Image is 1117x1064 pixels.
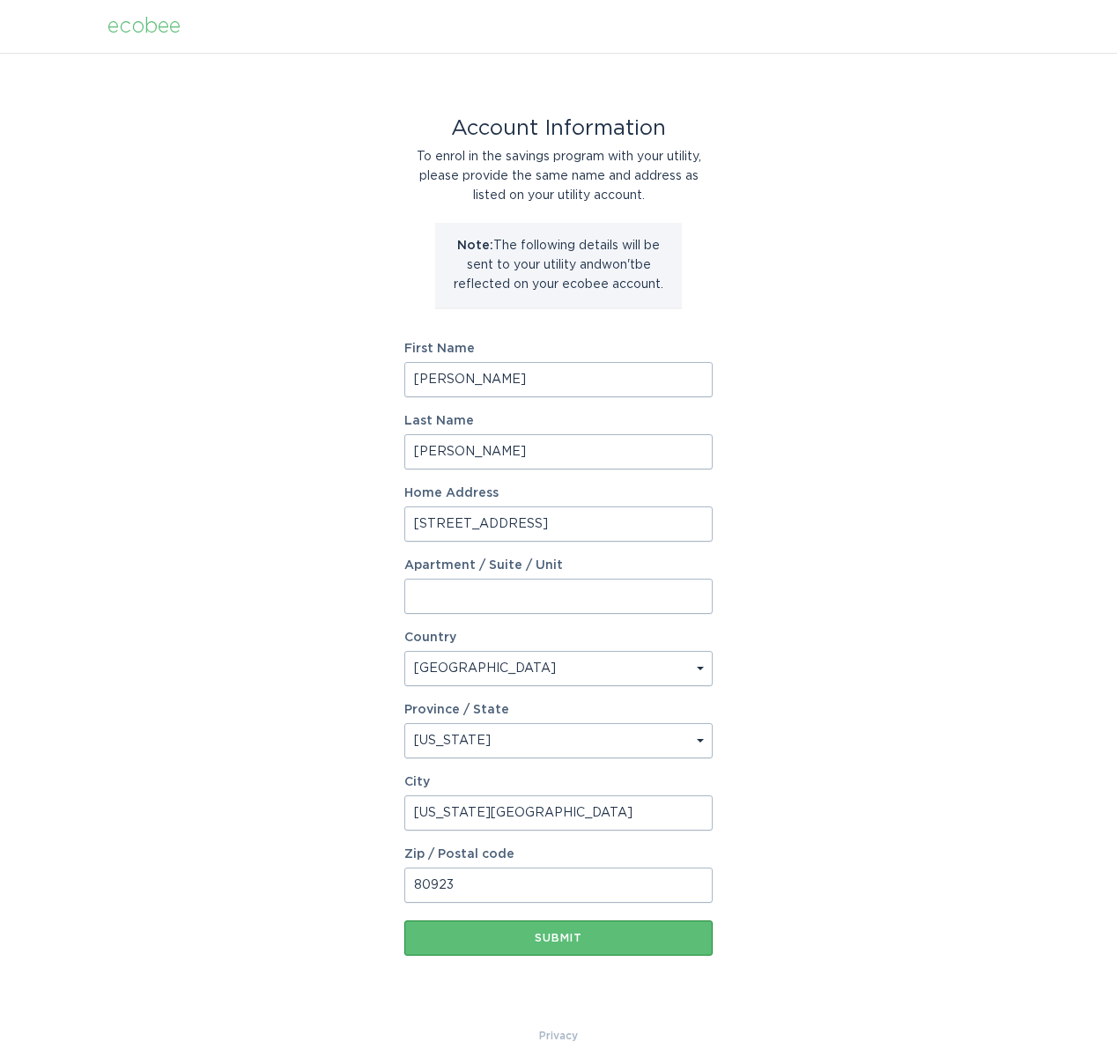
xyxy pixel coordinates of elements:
[107,17,181,36] div: ecobee
[404,776,713,788] label: City
[404,920,713,956] button: Submit
[404,415,713,427] label: Last Name
[404,704,509,716] label: Province / State
[404,848,713,861] label: Zip / Postal code
[404,343,713,355] label: First Name
[404,147,713,205] div: To enrol in the savings program with your utility, please provide the same name and address as li...
[413,933,704,943] div: Submit
[539,1026,578,1046] a: Privacy Policy & Terms of Use
[448,236,669,294] p: The following details will be sent to your utility and won't be reflected on your ecobee account.
[404,632,456,644] label: Country
[404,487,713,499] label: Home Address
[404,559,713,572] label: Apartment / Suite / Unit
[457,240,493,252] strong: Note:
[404,119,713,138] div: Account Information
